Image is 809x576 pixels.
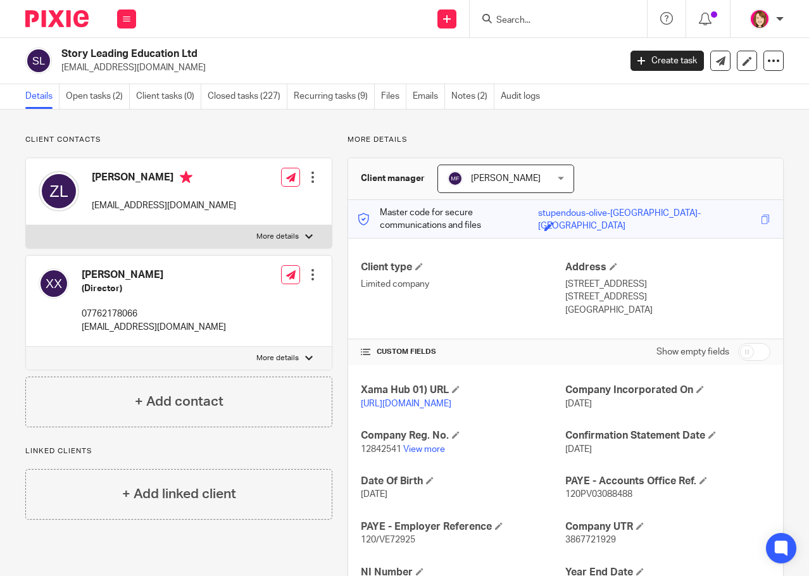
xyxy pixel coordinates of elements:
a: Open tasks (2) [66,84,130,109]
p: More details [256,353,299,363]
input: Search [495,15,609,27]
h4: Company UTR [565,520,770,534]
h4: Client type [361,261,566,274]
h4: [PERSON_NAME] [92,171,236,187]
h4: + Add contact [135,392,223,411]
p: [GEOGRAPHIC_DATA] [565,304,770,316]
p: [STREET_ADDRESS] [565,291,770,303]
a: [URL][DOMAIN_NAME] [361,399,451,408]
p: [EMAIL_ADDRESS][DOMAIN_NAME] [61,61,611,74]
span: [DATE] [361,490,387,499]
h4: Company Reg. No. [361,429,566,442]
a: View more [403,445,445,454]
label: Show empty fields [656,346,729,358]
img: Pixie [25,10,89,27]
h4: CUSTOM FIELDS [361,347,566,357]
h4: + Add linked client [122,484,236,504]
h4: Confirmation Statement Date [565,429,770,442]
img: svg%3E [39,171,79,211]
h4: [PERSON_NAME] [82,268,226,282]
img: Katherine%20-%20Pink%20cartoon.png [749,9,770,29]
h2: Story Leading Education Ltd [61,47,501,61]
a: Emails [413,84,445,109]
a: Closed tasks (227) [208,84,287,109]
img: svg%3E [39,268,69,299]
p: Client contacts [25,135,332,145]
span: 3867721929 [565,535,616,544]
h3: Client manager [361,172,425,185]
span: [DATE] [565,445,592,454]
a: Notes (2) [451,84,494,109]
p: [EMAIL_ADDRESS][DOMAIN_NAME] [82,321,226,334]
img: svg%3E [25,47,52,74]
a: Details [25,84,60,109]
h4: PAYE - Accounts Office Ref. [565,475,770,488]
span: [DATE] [565,399,592,408]
span: 120/VE72925 [361,535,415,544]
p: [EMAIL_ADDRESS][DOMAIN_NAME] [92,199,236,212]
span: [PERSON_NAME] [471,174,541,183]
span: 120PV03088488 [565,490,632,499]
p: Master code for secure communications and files [358,206,538,232]
p: 07762178066 [82,308,226,320]
img: svg%3E [448,171,463,186]
span: 12842541 [361,445,401,454]
a: Audit logs [501,84,546,109]
h4: Company Incorporated On [565,384,770,397]
h4: Address [565,261,770,274]
h4: Date Of Birth [361,475,566,488]
a: Recurring tasks (9) [294,84,375,109]
p: Linked clients [25,446,332,456]
a: Client tasks (0) [136,84,201,109]
h5: (Director) [82,282,226,295]
p: More details [256,232,299,242]
p: More details [348,135,784,145]
a: Create task [630,51,704,71]
a: Files [381,84,406,109]
h4: Xama Hub 01) URL [361,384,566,397]
p: [STREET_ADDRESS] [565,278,770,291]
p: Limited company [361,278,566,291]
h4: PAYE - Employer Reference [361,520,566,534]
div: stupendous-olive-[GEOGRAPHIC_DATA]-[GEOGRAPHIC_DATA] [538,207,758,222]
i: Primary [180,171,192,184]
